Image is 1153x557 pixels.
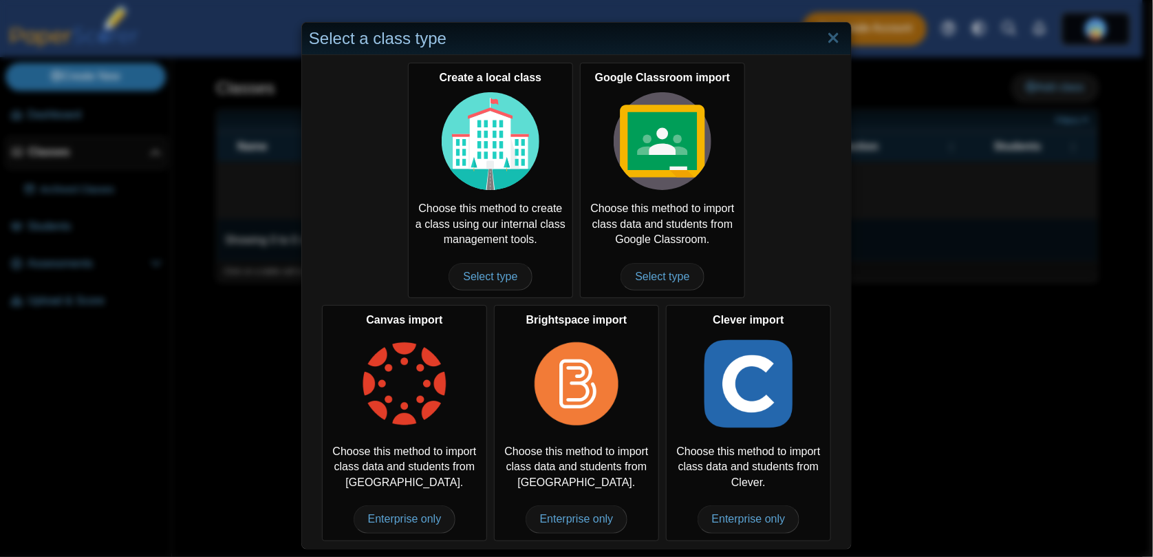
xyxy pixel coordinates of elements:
b: Brightspace import [526,314,627,326]
b: Canvas import [366,314,442,326]
img: class-type-brightspace.png [528,335,625,433]
a: Create a local class Choose this method to create a class using our internal class management too... [408,63,573,298]
span: Enterprise only [698,505,800,533]
span: Select type [621,263,704,291]
img: class-type-local.svg [442,92,539,190]
b: Google Classroom import [595,72,730,83]
b: Clever import [713,314,784,326]
b: Create a local class [440,72,542,83]
img: class-type-clever.png [700,335,797,433]
img: class-type-google-classroom.svg [614,92,711,190]
div: Select a class type [302,23,851,55]
a: Close [823,27,844,50]
span: Enterprise only [354,505,456,533]
span: Enterprise only [526,505,628,533]
span: Select type [449,263,532,291]
div: Choose this method to import class data and students from [GEOGRAPHIC_DATA]. [494,305,659,540]
div: Choose this method to import class data and students from Clever. [666,305,831,540]
div: Choose this method to create a class using our internal class management tools. [408,63,573,298]
div: Choose this method to import class data and students from [GEOGRAPHIC_DATA]. [322,305,487,540]
div: Choose this method to import class data and students from Google Classroom. [580,63,745,298]
a: Google Classroom import Choose this method to import class data and students from Google Classroo... [580,63,745,298]
img: class-type-canvas.png [356,335,453,433]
